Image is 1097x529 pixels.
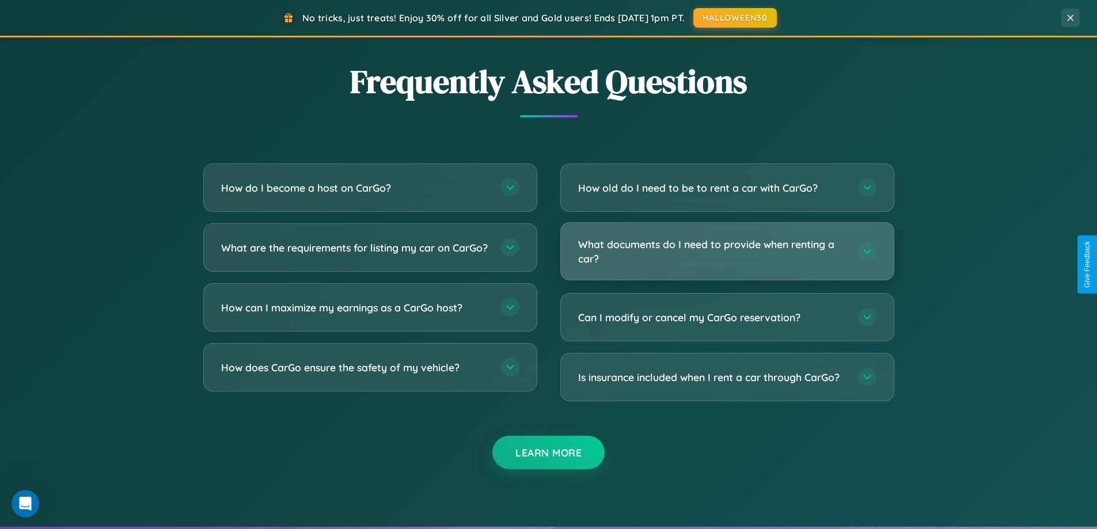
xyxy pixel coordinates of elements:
[221,300,489,315] h3: How can I maximize my earnings as a CarGo host?
[578,370,847,385] h3: Is insurance included when I rent a car through CarGo?
[1083,241,1091,288] div: Give Feedback
[12,490,39,517] iframe: Intercom live chat
[693,8,777,28] button: HALLOWEEN30
[578,181,847,195] h3: How old do I need to be to rent a car with CarGo?
[203,59,894,104] h2: Frequently Asked Questions
[221,181,489,195] h3: How do I become a host on CarGo?
[492,436,605,469] button: Learn More
[221,360,489,375] h3: How does CarGo ensure the safety of my vehicle?
[221,241,489,255] h3: What are the requirements for listing my car on CarGo?
[302,12,685,24] span: No tricks, just treats! Enjoy 30% off for all Silver and Gold users! Ends [DATE] 1pm PT.
[578,237,847,265] h3: What documents do I need to provide when renting a car?
[578,310,847,325] h3: Can I modify or cancel my CarGo reservation?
